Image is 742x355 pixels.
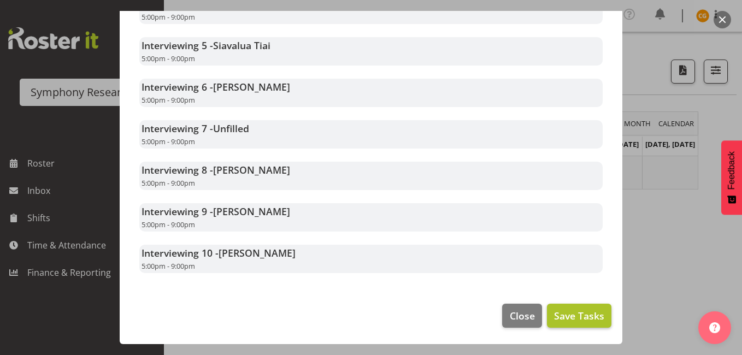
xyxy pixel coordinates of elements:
span: [PERSON_NAME] [213,205,290,218]
button: Close [502,304,541,328]
span: Siavalua Tiai [213,39,270,52]
strong: Interviewing 7 - [142,122,249,135]
span: [PERSON_NAME] [213,163,290,176]
strong: Interviewing 6 - [142,80,290,93]
img: help-xxl-2.png [709,322,720,333]
span: 5:00pm - 9:00pm [142,54,195,63]
span: 5:00pm - 9:00pm [142,95,195,105]
span: Feedback [727,151,737,190]
strong: Interviewing 10 - [142,246,296,259]
span: 5:00pm - 9:00pm [142,220,195,229]
span: 5:00pm - 9:00pm [142,12,195,22]
span: [PERSON_NAME] [213,80,290,93]
strong: Interviewing 9 - [142,205,290,218]
span: Unfilled [213,122,249,135]
span: 5:00pm - 9:00pm [142,178,195,188]
span: Save Tasks [554,309,604,323]
button: Save Tasks [547,304,611,328]
button: Feedback - Show survey [721,140,742,215]
strong: Interviewing 5 - [142,39,270,52]
span: 5:00pm - 9:00pm [142,137,195,146]
span: [PERSON_NAME] [219,246,296,259]
span: Close [510,309,535,323]
strong: Interviewing 8 - [142,163,290,176]
span: 5:00pm - 9:00pm [142,261,195,271]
